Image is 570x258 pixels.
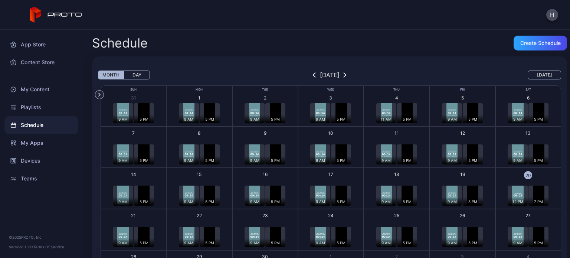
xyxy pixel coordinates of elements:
[429,168,495,209] button: 199 AM5 PM
[134,156,154,164] div: 5 PM
[397,238,417,247] div: 5 PM
[328,130,333,136] div: 10
[328,171,333,177] div: 17
[101,209,166,250] button: 219 AM5 PM
[364,85,429,127] button: 411 AM5 PM
[376,156,396,164] div: 9 AM
[245,238,265,247] div: 9 AM
[397,115,417,123] div: 5 PM
[134,197,154,206] div: 5 PM
[429,127,495,168] button: 129 AM5 PM
[265,156,285,164] div: 5 PM
[364,209,429,250] button: 259 AM5 PM
[232,168,298,209] button: 169 AM5 PM
[508,197,528,206] div: 12 PM
[134,115,154,123] div: 5 PM
[495,85,561,127] button: 69 AM5 PM
[298,209,364,250] button: 249 AM5 PM
[331,238,351,247] div: 5 PM
[376,238,396,247] div: 9 AM
[166,87,232,92] div: Mon
[460,212,465,219] div: 26
[166,209,232,250] button: 229 AM5 PM
[528,71,561,79] button: [DATE]
[198,95,200,101] div: 1
[179,238,199,247] div: 9 AM
[124,71,150,79] button: Day
[329,95,332,101] div: 3
[113,197,133,206] div: 9 AM
[525,212,531,219] div: 27
[495,209,561,250] button: 279 AM5 PM
[463,156,483,164] div: 5 PM
[376,115,396,123] div: 11 AM
[463,197,483,206] div: 5 PM
[442,197,462,206] div: 9 AM
[4,36,78,53] a: App Store
[265,238,285,247] div: 5 PM
[4,98,78,116] div: Playlists
[4,134,78,152] a: My Apps
[232,209,298,250] button: 239 AM5 PM
[310,115,330,123] div: 9 AM
[394,171,399,177] div: 18
[245,115,265,123] div: 9 AM
[200,238,220,247] div: 5 PM
[179,156,199,164] div: 9 AM
[310,197,330,206] div: 9 AM
[463,115,483,123] div: 5 PM
[101,168,166,209] button: 149 AM5 PM
[514,36,567,50] button: Create Schedule
[495,127,561,168] button: 139 AM5 PM
[320,71,340,79] div: [DATE]
[4,81,78,98] div: My Content
[92,36,148,50] h2: Schedule
[310,156,330,164] div: 9 AM
[495,87,561,92] div: Sat
[331,197,351,206] div: 5 PM
[528,115,548,123] div: 5 PM
[265,197,285,206] div: 5 PM
[101,85,166,127] button: 319 AM5 PM
[460,130,465,136] div: 12
[200,156,220,164] div: 5 PM
[134,238,154,247] div: 5 PM
[101,127,166,168] button: 79 AM5 PM
[528,156,548,164] div: 5 PM
[179,197,199,206] div: 9 AM
[132,130,135,136] div: 7
[298,85,364,127] button: 39 AM5 PM
[495,168,561,209] button: 2012 PM7 PM
[546,9,558,21] button: H
[131,212,136,219] div: 21
[166,85,232,127] button: 19 AM5 PM
[200,197,220,206] div: 5 PM
[113,238,133,247] div: 9 AM
[245,156,265,164] div: 9 AM
[298,127,364,168] button: 109 AM5 PM
[364,87,429,92] div: Thu
[331,115,351,123] div: 5 PM
[508,238,528,247] div: 9 AM
[131,95,136,101] div: 31
[4,170,78,187] a: Teams
[263,171,268,177] div: 16
[328,212,334,219] div: 24
[131,171,136,177] div: 14
[179,115,199,123] div: 9 AM
[198,130,200,136] div: 8
[429,87,495,92] div: Fri
[265,115,285,123] div: 5 PM
[4,116,78,134] a: Schedule
[397,197,417,206] div: 5 PM
[9,245,33,249] span: Version 1.13.1 •
[232,85,298,127] button: 29 AM5 PM
[397,156,417,164] div: 5 PM
[528,238,548,247] div: 5 PM
[508,115,528,123] div: 9 AM
[394,130,399,136] div: 11
[4,53,78,71] div: Content Store
[33,245,64,249] a: Terms Of Service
